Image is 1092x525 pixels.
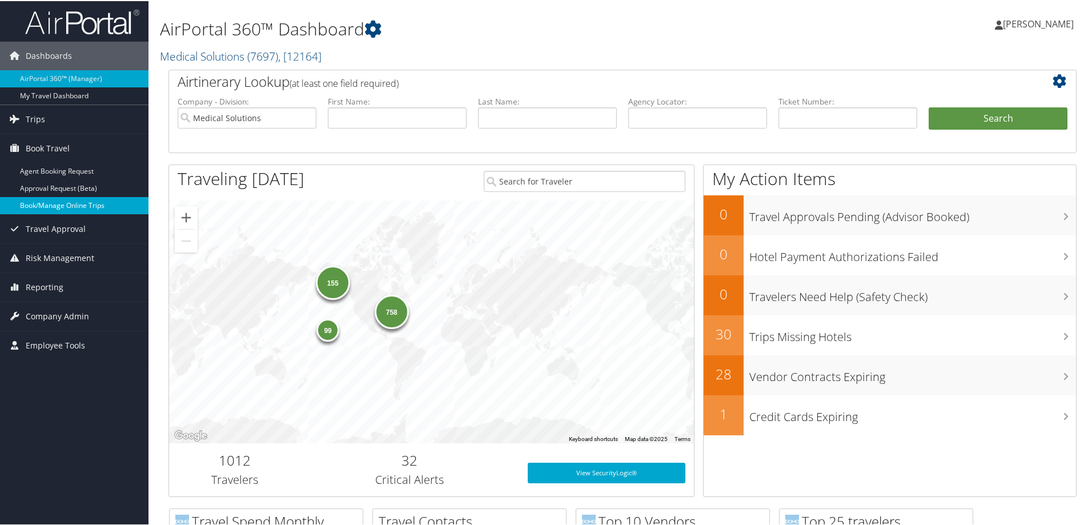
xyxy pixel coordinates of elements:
[309,471,511,487] h3: Critical Alerts
[749,282,1076,304] h3: Travelers Need Help (Safety Check)
[704,194,1076,234] a: 0Travel Approvals Pending (Advisor Booked)
[175,229,198,251] button: Zoom out
[528,462,685,482] a: View SecurityLogic®
[704,243,744,263] h2: 0
[178,71,992,90] h2: Airtinerary Lookup
[26,243,94,271] span: Risk Management
[704,314,1076,354] a: 30Trips Missing Hotels
[995,6,1085,40] a: [PERSON_NAME]
[328,95,467,106] label: First Name:
[178,166,304,190] h1: Traveling [DATE]
[26,330,85,359] span: Employee Tools
[569,434,618,442] button: Keyboard shortcuts
[704,203,744,223] h2: 0
[26,272,63,300] span: Reporting
[704,354,1076,394] a: 28Vendor Contracts Expiring
[25,7,139,34] img: airportal-logo.png
[172,427,210,442] a: Open this area in Google Maps (opens a new window)
[316,317,339,340] div: 99
[749,202,1076,224] h3: Travel Approvals Pending (Advisor Booked)
[309,450,511,469] h2: 32
[704,283,744,303] h2: 0
[178,450,292,469] h2: 1012
[778,95,917,106] label: Ticket Number:
[26,214,86,242] span: Travel Approval
[704,166,1076,190] h1: My Action Items
[178,95,316,106] label: Company - Division:
[278,47,322,63] span: , [ 12164 ]
[175,205,198,228] button: Zoom in
[704,234,1076,274] a: 0Hotel Payment Authorizations Failed
[26,133,70,162] span: Book Travel
[172,427,210,442] img: Google
[160,47,322,63] a: Medical Solutions
[704,323,744,343] h2: 30
[704,363,744,383] h2: 28
[704,274,1076,314] a: 0Travelers Need Help (Safety Check)
[625,435,668,441] span: Map data ©2025
[1003,17,1074,29] span: [PERSON_NAME]
[374,294,408,328] div: 758
[749,242,1076,264] h3: Hotel Payment Authorizations Failed
[704,394,1076,434] a: 1Credit Cards Expiring
[178,471,292,487] h3: Travelers
[704,403,744,423] h2: 1
[478,95,617,106] label: Last Name:
[26,104,45,133] span: Trips
[247,47,278,63] span: ( 7697 )
[26,301,89,330] span: Company Admin
[675,435,690,441] a: Terms (opens in new tab)
[315,264,350,299] div: 155
[160,16,777,40] h1: AirPortal 360™ Dashboard
[290,76,399,89] span: (at least one field required)
[484,170,685,191] input: Search for Traveler
[628,95,767,106] label: Agency Locator:
[26,41,72,69] span: Dashboards
[749,322,1076,344] h3: Trips Missing Hotels
[749,362,1076,384] h3: Vendor Contracts Expiring
[749,402,1076,424] h3: Credit Cards Expiring
[929,106,1067,129] button: Search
